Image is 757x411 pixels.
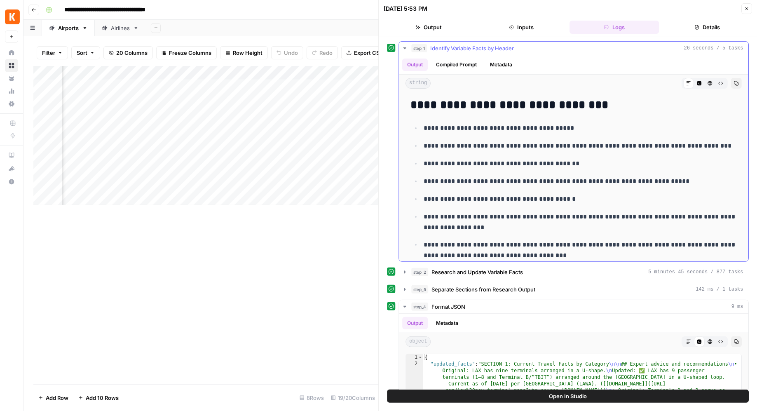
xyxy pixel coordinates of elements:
[431,59,482,71] button: Compiled Prompt
[403,59,428,71] button: Output
[399,42,749,55] button: 26 seconds / 5 tasks
[412,285,429,294] span: step_5
[341,46,389,59] button: Export CSV
[5,175,18,188] button: Help + Support
[71,46,100,59] button: Sort
[33,391,73,404] button: Add Row
[663,21,752,34] button: Details
[418,354,423,361] span: Toggle code folding, rows 1 through 4
[37,46,68,59] button: Filter
[307,46,338,59] button: Redo
[384,21,473,34] button: Output
[684,45,743,52] span: 26 seconds / 5 tasks
[399,55,749,261] div: 26 seconds / 5 tasks
[477,21,566,34] button: Inputs
[296,391,328,404] div: 8 Rows
[233,49,262,57] span: Row Height
[354,49,383,57] span: Export CSV
[5,59,18,72] a: Browse
[731,303,743,310] span: 9 ms
[5,149,18,162] a: AirOps Academy
[5,9,20,24] img: Kayak Logo
[403,317,428,329] button: Output
[399,265,749,279] button: 5 minutes 45 seconds / 877 tasks
[77,49,87,57] span: Sort
[387,390,749,403] button: Open In Studio
[103,46,153,59] button: 20 Columns
[156,46,217,59] button: Freeze Columns
[549,392,587,400] span: Open In Studio
[5,85,18,98] a: Usage
[42,49,55,57] span: Filter
[432,268,523,276] span: Research and Update Variable Facts
[5,46,18,59] a: Home
[696,286,743,293] span: 142 ms / 1 tasks
[319,49,333,57] span: Redo
[220,46,268,59] button: Row Height
[432,303,466,311] span: Format JSON
[570,21,659,34] button: Logs
[5,72,18,85] a: Your Data
[5,7,18,27] button: Workspace: Kayak
[5,97,18,110] a: Settings
[399,300,749,313] button: 9 ms
[73,391,124,404] button: Add 10 Rows
[271,46,303,59] button: Undo
[412,44,427,52] span: step_1
[5,162,18,175] button: What's new?
[328,391,379,404] div: 19/20 Columns
[412,303,429,311] span: step_4
[384,5,428,13] div: [DATE] 5:53 PM
[432,285,536,294] span: Separate Sections from Research Output
[406,354,423,361] div: 1
[86,394,119,402] span: Add 10 Rows
[42,20,95,36] a: Airports
[431,44,514,52] span: Identify Variable Facts by Header
[169,49,211,57] span: Freeze Columns
[649,268,743,276] span: 5 minutes 45 seconds / 877 tasks
[399,283,749,296] button: 142 ms / 1 tasks
[111,24,130,32] div: Airlines
[284,49,298,57] span: Undo
[58,24,79,32] div: Airports
[46,394,68,402] span: Add Row
[485,59,518,71] button: Metadata
[431,317,464,329] button: Metadata
[406,336,431,347] span: object
[406,78,431,89] span: string
[116,49,148,57] span: 20 Columns
[95,20,146,36] a: Airlines
[412,268,429,276] span: step_2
